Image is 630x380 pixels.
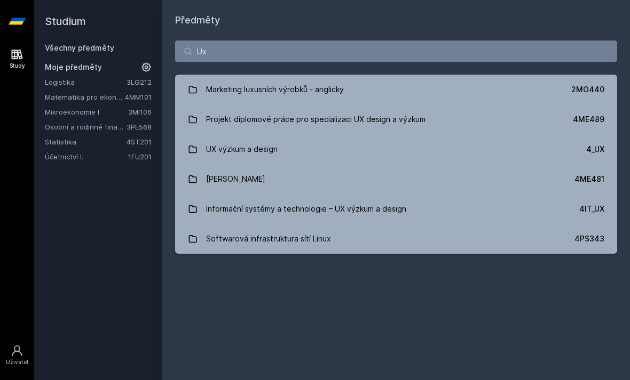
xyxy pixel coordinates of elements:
a: 3PE568 [127,123,152,131]
a: 4MM101 [125,93,152,101]
div: [PERSON_NAME] [206,168,265,190]
a: Uživatel [2,339,32,371]
a: 4ST201 [127,138,152,146]
a: [PERSON_NAME] 4ME481 [175,164,617,194]
a: Marketing luxusních výrobků - anglicky 2MO440 [175,75,617,104]
input: Název nebo ident předmětu… [175,41,617,62]
a: 1FU201 [128,152,152,161]
div: Marketing luxusních výrobků - anglicky [206,79,344,100]
div: Uživatel [6,358,28,366]
div: Informační systémy a technologie – UX výzkum a design [206,198,406,220]
a: Softwarová infrastruktura sítí Linux 4PS343 [175,224,617,254]
a: Mikroekonomie I [45,107,128,117]
a: Logistika [45,77,127,87]
a: Projekt diplomové práce pro specializaci UX design a výzkum 4ME489 [175,104,617,134]
a: Matematika pro ekonomy [45,92,125,102]
div: UX výzkum a design [206,139,278,160]
h1: Předměty [175,13,617,28]
a: Účetnictví I. [45,151,128,162]
div: 2MO440 [571,84,604,95]
a: Statistika [45,136,127,147]
a: UX výzkum a design 4_UX [175,134,617,164]
a: Všechny předměty [45,43,114,52]
a: Osobní a rodinné finance [45,122,127,132]
div: 4IT_UX [579,204,604,214]
a: Study [2,43,32,75]
div: 4ME481 [574,174,604,184]
div: Study [10,62,25,70]
div: Projekt diplomové práce pro specializaci UX design a výzkum [206,109,426,130]
a: 3MI106 [128,108,152,116]
div: Softwarová infrastruktura sítí Linux [206,228,331,249]
a: Informační systémy a technologie – UX výzkum a design 4IT_UX [175,194,617,224]
span: Moje předměty [45,62,102,72]
div: 4ME489 [573,114,604,125]
div: 4_UX [586,144,604,155]
a: 3LG212 [127,78,152,86]
div: 4PS343 [574,233,604,244]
